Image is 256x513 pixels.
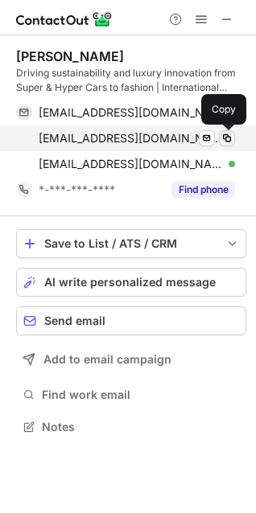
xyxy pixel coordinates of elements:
[44,314,105,327] span: Send email
[16,306,246,335] button: Send email
[39,157,223,171] span: [EMAIL_ADDRESS][DOMAIN_NAME]
[42,388,240,402] span: Find work email
[16,268,246,297] button: AI write personalized message
[44,237,218,250] div: Save to List / ATS / CRM
[16,229,246,258] button: save-profile-one-click
[43,353,171,366] span: Add to email campaign
[16,416,246,438] button: Notes
[16,66,246,95] div: Driving sustainability and luxury innovation from Super & Hyper Cars to fashion | International K...
[16,384,246,406] button: Find work email
[16,10,113,29] img: ContactOut v5.3.10
[39,131,223,146] span: [EMAIL_ADDRESS][DOMAIN_NAME]
[42,420,240,434] span: Notes
[39,105,223,120] span: [EMAIL_ADDRESS][DOMAIN_NAME]
[16,48,124,64] div: [PERSON_NAME]
[16,345,246,374] button: Add to email campaign
[171,182,235,198] button: Reveal Button
[44,276,216,289] span: AI write personalized message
